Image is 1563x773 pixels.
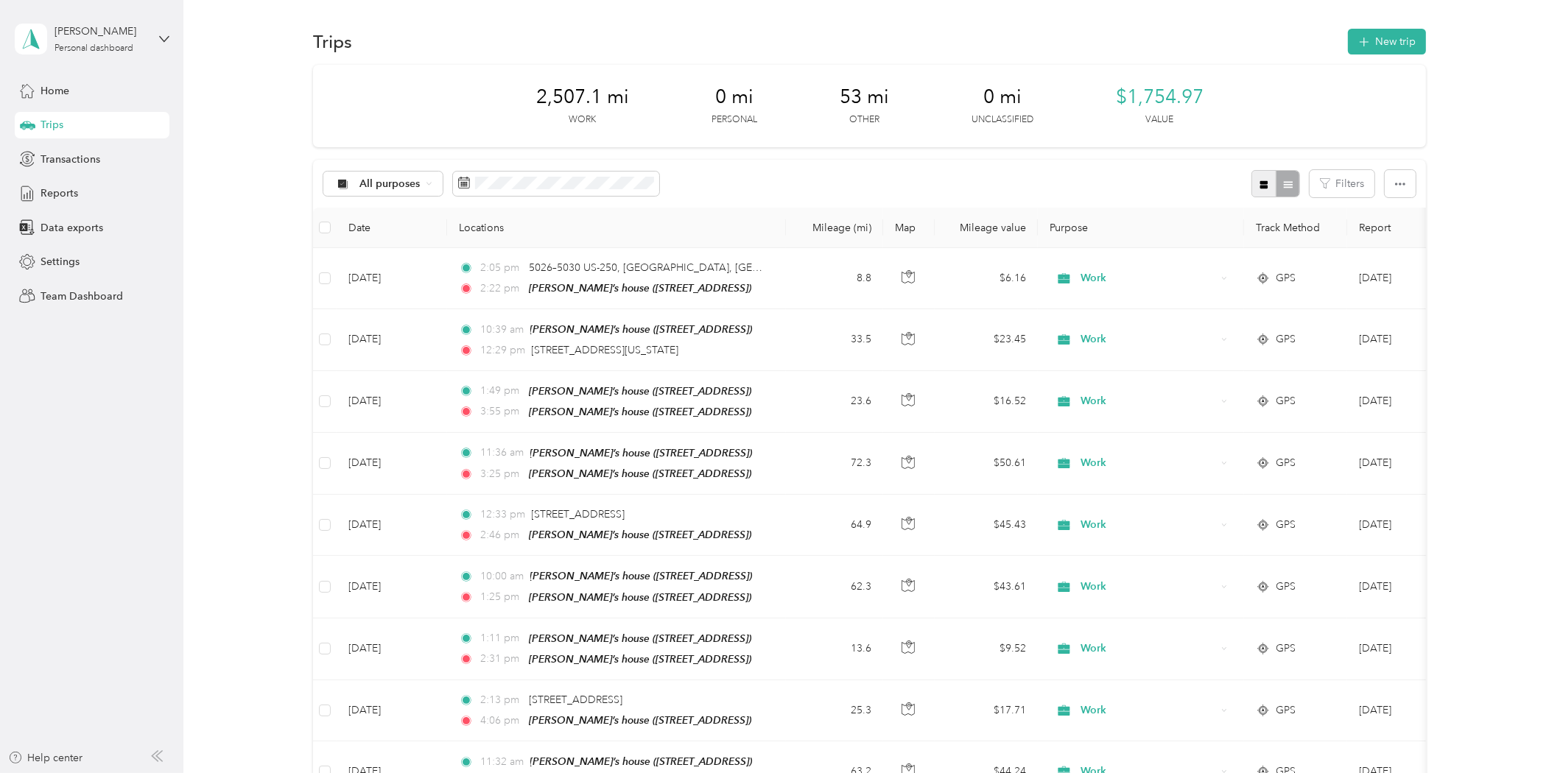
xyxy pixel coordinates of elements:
span: 2:22 pm [480,280,522,297]
span: GPS [1276,702,1296,719]
span: $1,754.97 [1116,85,1204,109]
span: Data exports [41,220,103,236]
th: Track Method [1244,208,1347,248]
span: [STREET_ADDRESS][US_STATE] [532,344,679,356]
td: [DATE] [337,556,447,618]
td: Sep 2025 [1347,309,1481,370]
span: Work [1081,702,1216,719]
td: 23.6 [786,371,883,433]
td: Aug 2025 [1347,495,1481,556]
span: 12:29 pm [480,342,525,359]
span: [PERSON_NAME]’s house ([STREET_ADDRESS]) [530,447,753,459]
div: Personal dashboard [55,44,133,53]
span: 3:25 pm [480,466,522,482]
td: $43.61 [935,556,1038,618]
td: Aug 2025 [1347,556,1481,618]
th: Date [337,208,447,248]
span: 11:36 am [480,445,524,461]
span: 12:33 pm [480,506,525,523]
td: $50.61 [935,433,1038,495]
td: $6.16 [935,248,1038,309]
span: [PERSON_NAME]’s house ([STREET_ADDRESS]) [529,632,751,644]
td: 13.6 [786,618,883,680]
th: Locations [447,208,786,248]
td: Sep 2025 [1347,248,1481,309]
p: Value [1145,113,1173,127]
p: Unclassified [972,113,1033,127]
span: 1:49 pm [480,383,522,399]
span: GPS [1276,640,1296,657]
span: Work [1081,579,1216,595]
td: 33.5 [786,309,883,370]
td: 25.3 [786,680,883,741]
span: 2:13 pm [480,692,522,708]
span: 0 mi [983,85,1022,109]
span: Work [1081,517,1216,533]
span: [PERSON_NAME]’s house ([STREET_ADDRESS]) [530,755,753,767]
td: [DATE] [337,248,447,309]
td: 64.9 [786,495,883,556]
p: Other [849,113,879,127]
span: 4:06 pm [480,713,522,729]
button: New trip [1348,29,1426,54]
div: [PERSON_NAME] [55,24,147,39]
td: 62.3 [786,556,883,618]
iframe: Everlance-gr Chat Button Frame [1481,691,1563,773]
span: Home [41,83,69,99]
span: GPS [1276,579,1296,595]
span: 53 mi [840,85,889,109]
span: [STREET_ADDRESS] [532,508,625,520]
span: 11:32 am [480,754,524,770]
button: Help center [8,750,83,766]
span: [PERSON_NAME]’s house ([STREET_ADDRESS]) [529,385,751,397]
th: Map [883,208,935,248]
th: Mileage (mi) [786,208,883,248]
td: $45.43 [935,495,1038,556]
span: GPS [1276,517,1296,533]
td: $9.52 [935,618,1038,680]
td: 72.3 [786,433,883,495]
span: GPS [1276,455,1296,471]
h1: Trips [313,34,352,49]
button: Filters [1310,170,1374,197]
span: Settings [41,254,80,269]
span: Work [1081,393,1216,409]
span: Reports [41,186,78,201]
span: 2:05 pm [480,260,522,276]
span: [STREET_ADDRESS] [529,693,622,706]
span: [PERSON_NAME]’s house ([STREET_ADDRESS]) [529,653,751,665]
span: GPS [1276,393,1296,409]
span: GPS [1276,270,1296,286]
span: Transactions [41,152,100,167]
span: Work [1081,455,1216,471]
p: Personal [712,113,757,127]
span: 0 mi [715,85,754,109]
th: Purpose [1038,208,1244,248]
span: Team Dashboard [41,289,123,304]
span: 10:00 am [480,568,524,585]
span: [PERSON_NAME]’s house ([STREET_ADDRESS]) [529,406,751,417]
span: 2:46 pm [480,527,522,543]
td: $16.52 [935,371,1038,433]
td: 8.8 [786,248,883,309]
th: Mileage value [935,208,1038,248]
td: Aug 2025 [1347,433,1481,495]
td: [DATE] [337,680,447,741]
td: [DATE] [337,618,447,680]
span: Work [1081,640,1216,657]
span: [PERSON_NAME]’s house ([STREET_ADDRESS]) [530,323,753,335]
span: [PERSON_NAME]’s house ([STREET_ADDRESS]) [529,282,751,294]
td: [DATE] [337,309,447,370]
span: All purposes [360,179,421,189]
span: 3:55 pm [480,403,522,420]
span: [PERSON_NAME]’s house ([STREET_ADDRESS]) [529,591,751,603]
span: [PERSON_NAME]’s house ([STREET_ADDRESS]) [529,714,751,726]
td: [DATE] [337,371,447,433]
p: Work [569,113,596,127]
span: GPS [1276,331,1296,347]
td: Aug 2025 [1347,618,1481,680]
th: Report [1347,208,1481,248]
span: Trips [41,117,63,133]
span: [PERSON_NAME]’s house ([STREET_ADDRESS]) [530,570,753,582]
